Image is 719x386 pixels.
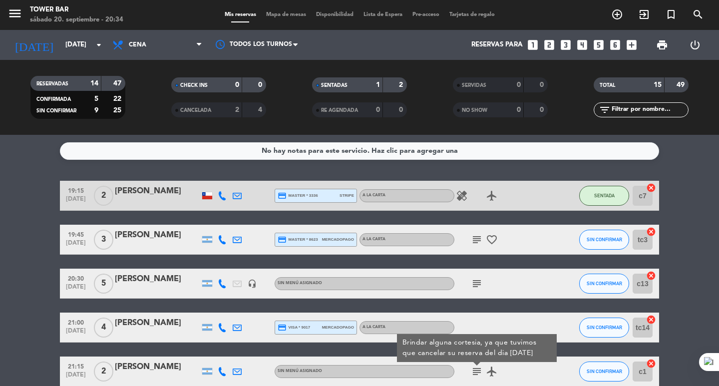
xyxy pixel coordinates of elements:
span: mercadopago [322,236,354,243]
i: healing [456,190,468,202]
div: [PERSON_NAME] [115,361,200,374]
i: favorite_border [486,234,498,246]
span: Sin menú asignado [278,369,322,373]
i: [DATE] [7,34,60,56]
span: 2 [94,186,113,206]
div: [PERSON_NAME] [115,229,200,242]
i: subject [471,234,483,246]
button: SIN CONFIRMAR [579,230,629,250]
span: SENTADA [594,193,615,198]
button: menu [7,6,22,24]
span: Cena [129,41,146,48]
strong: 0 [235,81,239,88]
span: 3 [94,230,113,250]
strong: 49 [677,81,687,88]
i: power_settings_new [689,39,701,51]
span: CHECK INS [180,83,208,88]
span: RESERVADAS [36,81,68,86]
span: [DATE] [63,372,88,383]
strong: 2 [235,106,239,113]
span: master * 3336 [278,191,318,200]
div: Tower Bar [30,5,123,15]
i: cancel [646,359,656,369]
span: Mis reservas [220,12,261,17]
span: SENTADAS [321,83,348,88]
div: LOG OUT [679,30,712,60]
strong: 0 [540,81,546,88]
strong: 1 [376,81,380,88]
span: 21:15 [63,360,88,372]
strong: 14 [90,80,98,87]
input: Filtrar por nombre... [611,104,688,115]
strong: 2 [399,81,405,88]
strong: 0 [540,106,546,113]
span: Lista de Espera [359,12,407,17]
i: headset_mic [248,279,257,288]
span: Pre-acceso [407,12,444,17]
i: credit_card [278,191,287,200]
span: Tarjetas de regalo [444,12,500,17]
div: [PERSON_NAME] [115,273,200,286]
div: Brindar alguna cortesia, ya que tuvimos que cancelar su reserva del dia [DATE] [402,338,552,359]
button: SIN CONFIRMAR [579,318,629,338]
i: credit_card [278,235,287,244]
span: CONFIRMADA [36,97,71,102]
i: cancel [646,183,656,193]
span: mercadopago [322,324,354,331]
i: subject [471,366,483,378]
span: A LA CARTA [362,193,385,197]
span: 5 [94,274,113,294]
i: cancel [646,227,656,237]
button: SENTADA [579,186,629,206]
strong: 25 [113,107,123,114]
button: SIN CONFIRMAR [579,362,629,382]
button: SIN CONFIRMAR [579,274,629,294]
strong: 0 [517,106,521,113]
i: exit_to_app [638,8,650,20]
span: 4 [94,318,113,338]
strong: 4 [258,106,264,113]
span: SIN CONFIRMAR [36,108,76,113]
i: looks_5 [592,38,605,51]
div: sábado 20. septiembre - 20:34 [30,15,123,25]
i: search [692,8,704,20]
span: Disponibilidad [311,12,359,17]
strong: 0 [376,106,380,113]
i: looks_4 [576,38,589,51]
span: TOTAL [600,83,615,88]
span: print [656,39,668,51]
i: looks_6 [609,38,622,51]
strong: 47 [113,80,123,87]
i: looks_two [543,38,556,51]
span: 20:30 [63,272,88,284]
span: RE AGENDADA [321,108,358,113]
i: menu [7,6,22,21]
strong: 5 [94,95,98,102]
span: [DATE] [63,284,88,295]
span: A LA CARTA [362,325,385,329]
span: SIN CONFIRMAR [587,325,622,330]
i: looks_3 [559,38,572,51]
span: Mapa de mesas [261,12,311,17]
div: No hay notas para este servicio. Haz clic para agregar una [262,145,458,157]
strong: 0 [399,106,405,113]
span: 19:45 [63,228,88,240]
i: airplanemode_active [486,366,498,378]
i: turned_in_not [665,8,677,20]
span: Reservas para [471,41,523,49]
span: NO SHOW [462,108,487,113]
span: A LA CARTA [362,237,385,241]
i: airplanemode_active [486,190,498,202]
i: credit_card [278,323,287,332]
strong: 22 [113,95,123,102]
span: Sin menú asignado [278,281,322,285]
i: add_box [625,38,638,51]
span: SIN CONFIRMAR [587,237,622,242]
span: [DATE] [63,328,88,339]
i: filter_list [599,104,611,116]
div: [PERSON_NAME] [115,317,200,330]
strong: 9 [94,107,98,114]
span: stripe [340,192,354,199]
span: SIN CONFIRMAR [587,369,622,374]
strong: 15 [654,81,662,88]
